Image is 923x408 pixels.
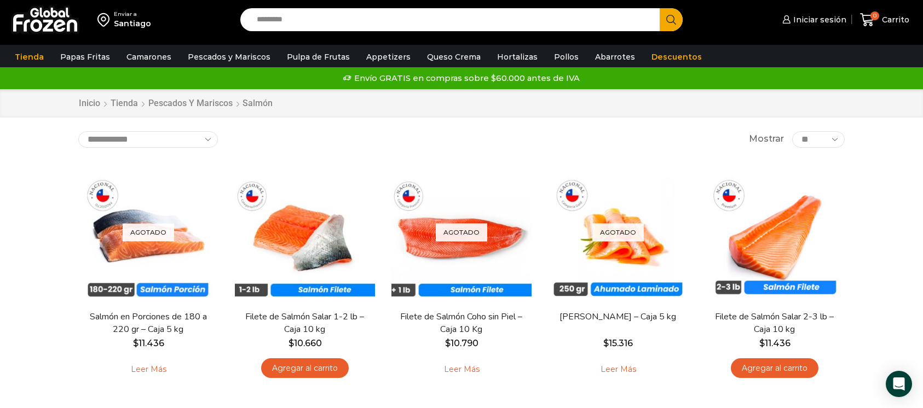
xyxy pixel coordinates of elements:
bdi: 10.660 [289,338,322,348]
bdi: 10.790 [445,338,478,348]
a: Hortalizas [492,46,543,67]
a: Abarrotes [590,46,641,67]
a: Tienda [110,97,139,110]
span: $ [133,338,139,348]
h1: Salmón [243,98,273,108]
span: $ [445,338,451,348]
a: Tienda [9,46,49,67]
p: Agotado [123,223,174,241]
a: 0 Carrito [857,7,912,33]
a: Iniciar sesión [780,9,846,31]
a: Agregar al carrito: “Filete de Salmón Salar 2-3 lb - Caja 10 kg” [731,358,818,378]
span: $ [759,338,765,348]
span: Iniciar sesión [791,14,846,25]
button: Search button [660,8,683,31]
img: address-field-icon.svg [97,10,114,29]
a: Filete de Salmón Coho sin Piel – Caja 10 Kg [399,311,524,336]
a: Leé más sobre “Salmón en Porciones de 180 a 220 gr - Caja 5 kg” [114,358,183,381]
p: Agotado [436,223,487,241]
a: Queso Crema [422,46,486,67]
a: Papas Fritas [55,46,116,67]
bdi: 11.436 [759,338,791,348]
a: Camarones [121,46,177,67]
a: Filete de Salmón Salar 2-3 lb – Caja 10 kg [712,311,838,336]
select: Pedido de la tienda [78,131,218,148]
bdi: 15.316 [603,338,633,348]
a: Descuentos [646,46,707,67]
a: [PERSON_NAME] – Caja 5 kg [555,311,681,323]
a: Pulpa de Frutas [281,46,355,67]
a: Pescados y Mariscos [148,97,233,110]
a: Agregar al carrito: “Filete de Salmón Salar 1-2 lb – Caja 10 kg” [261,358,349,378]
nav: Breadcrumb [78,97,273,110]
span: $ [289,338,294,348]
span: Mostrar [749,133,784,145]
a: Filete de Salmón Salar 1-2 lb – Caja 10 kg [242,311,368,336]
a: Inicio [78,97,101,110]
a: Leé más sobre “Filete de Salmón Coho sin Piel – Caja 10 Kg” [427,358,497,381]
a: Pollos [549,46,584,67]
a: Leé más sobre “Salmón Ahumado Laminado - Caja 5 kg” [584,358,653,381]
a: Appetizers [361,46,416,67]
div: Open Intercom Messenger [886,371,912,397]
span: Carrito [879,14,909,25]
a: Salmón en Porciones de 180 a 220 gr – Caja 5 kg [85,311,211,336]
bdi: 11.436 [133,338,164,348]
div: Santiago [114,18,151,29]
div: Enviar a [114,10,151,18]
span: 0 [870,11,879,20]
a: Pescados y Mariscos [182,46,276,67]
p: Agotado [592,223,644,241]
span: $ [603,338,609,348]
